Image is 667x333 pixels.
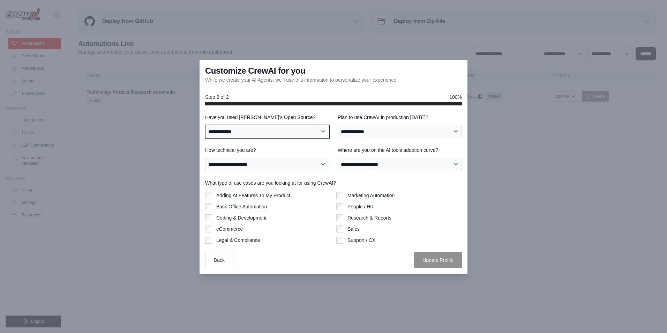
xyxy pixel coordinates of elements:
label: Have you used [PERSON_NAME]'s Open Source? [205,114,329,121]
button: Back [205,252,233,268]
label: Marketing Automation [347,192,395,199]
label: Plan to use CrewAI in production [DATE]? [338,114,462,121]
label: Sales [347,225,360,232]
p: While we create your AI Agents, we'll use this information to personalize your experience. [205,76,398,83]
label: Back Office Automation [216,203,267,210]
label: Research & Reports [347,214,391,221]
button: Update Profile [414,252,462,268]
span: 100% [449,94,462,101]
label: What type of use cases are you looking at for using CrewAI? [205,179,462,186]
label: People / HR [347,203,374,210]
label: Legal & Compliance [216,237,260,244]
label: How technical you are? [205,147,329,154]
span: Step 2 of 2 [205,94,229,101]
h3: Customize CrewAI for you [205,65,305,76]
label: Adding AI Features To My Product [216,192,290,199]
label: eCommerce [216,225,243,232]
label: Where are you on the AI tools adoption curve? [338,147,462,154]
label: Coding & Development [216,214,267,221]
label: Support / CX [347,237,375,244]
